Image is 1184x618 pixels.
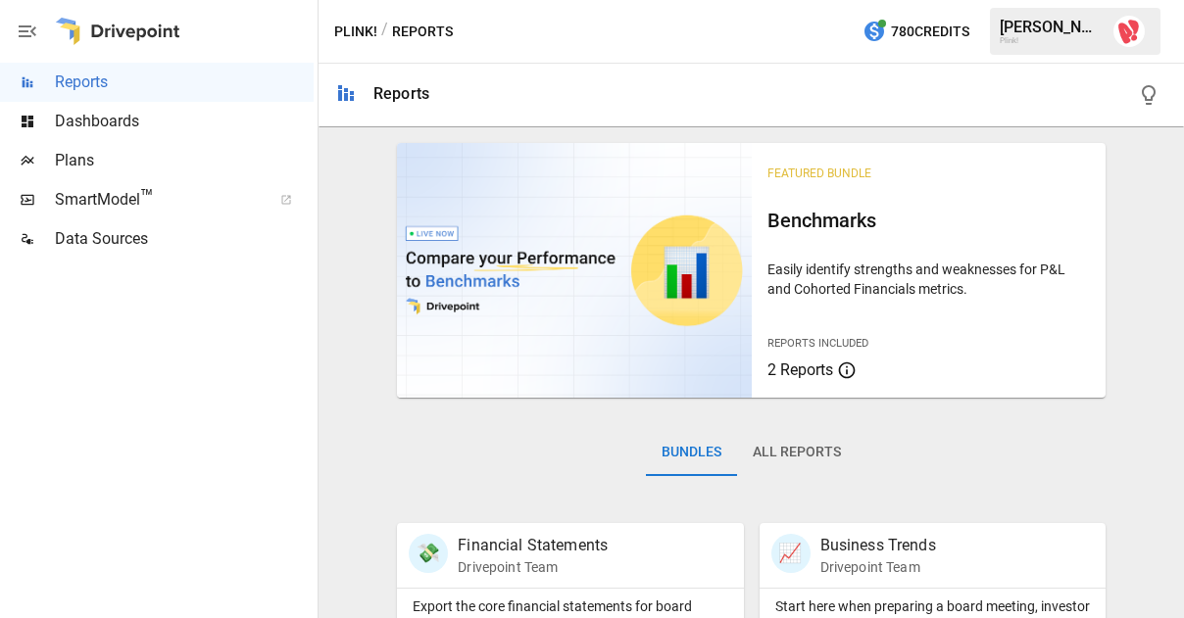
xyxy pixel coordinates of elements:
span: Featured Bundle [767,166,871,180]
button: Max Luthy [1102,4,1157,59]
button: Plink! [334,20,377,44]
div: / [381,20,388,44]
img: video thumbnail [397,143,751,398]
span: SmartModel [55,188,259,212]
button: All Reports [737,429,857,476]
span: 780 Credits [891,20,969,44]
p: Business Trends [820,534,936,557]
button: 780Credits [855,14,977,50]
p: Financial Statements [458,534,608,557]
p: Drivepoint Team [820,557,936,577]
p: Easily identify strengths and weaknesses for P&L and Cohorted Financials metrics. [767,260,1090,299]
span: Plans [55,149,314,172]
span: Data Sources [55,227,314,251]
button: Bundles [646,429,737,476]
div: 📈 [771,534,811,573]
span: ™ [140,185,154,210]
span: Reports [55,71,314,94]
span: Dashboards [55,110,314,133]
img: Max Luthy [1113,16,1145,47]
span: Reports Included [767,337,868,350]
span: 2 Reports [767,360,833,379]
div: Plink! [1000,36,1102,45]
p: Drivepoint Team [458,557,608,577]
div: Reports [373,84,429,103]
div: 💸 [409,534,448,573]
h6: Benchmarks [767,205,1090,236]
div: [PERSON_NAME] [1000,18,1102,36]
